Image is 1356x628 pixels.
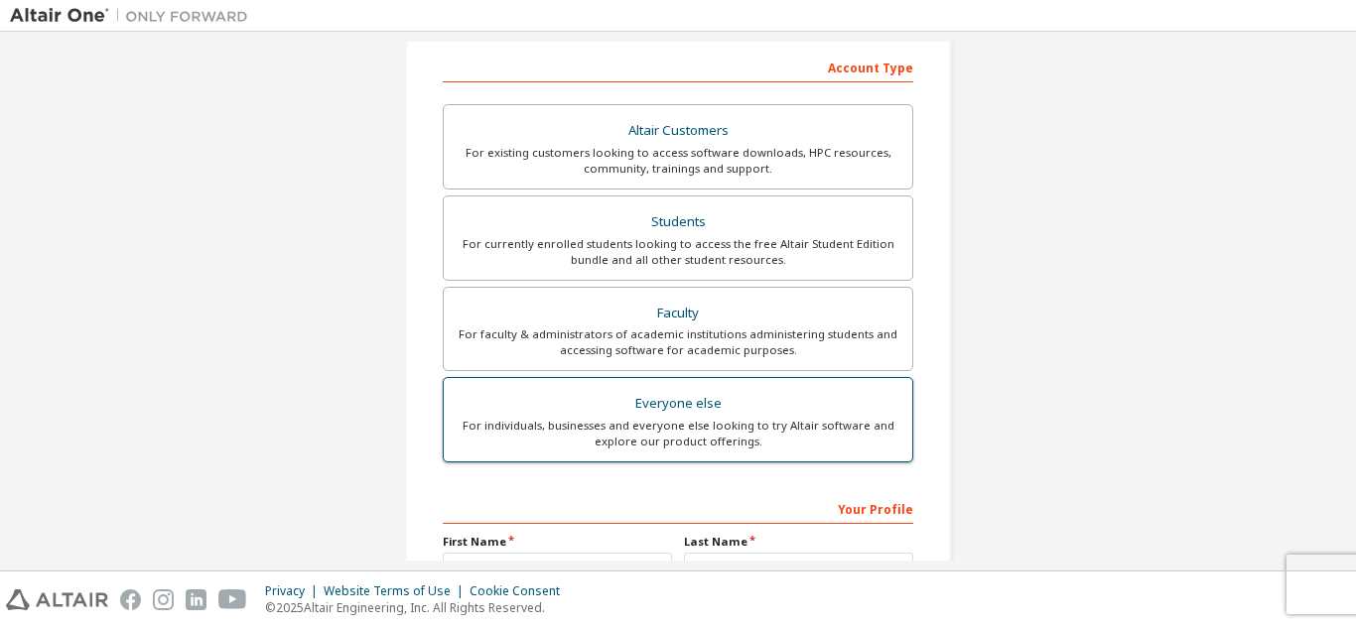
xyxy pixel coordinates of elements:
[443,534,672,550] label: First Name
[186,589,206,610] img: linkedin.svg
[456,326,900,358] div: For faculty & administrators of academic institutions administering students and accessing softwa...
[265,583,324,599] div: Privacy
[456,418,900,449] div: For individuals, businesses and everyone else looking to try Altair software and explore our prod...
[443,492,913,524] div: Your Profile
[684,534,913,550] label: Last Name
[324,583,470,599] div: Website Terms of Use
[218,589,247,610] img: youtube.svg
[456,236,900,268] div: For currently enrolled students looking to access the free Altair Student Edition bundle and all ...
[265,599,572,616] p: © 2025 Altair Engineering, Inc. All Rights Reserved.
[456,300,900,327] div: Faculty
[470,583,572,599] div: Cookie Consent
[456,145,900,177] div: For existing customers looking to access software downloads, HPC resources, community, trainings ...
[153,589,174,610] img: instagram.svg
[456,390,900,418] div: Everyone else
[456,117,900,145] div: Altair Customers
[6,589,108,610] img: altair_logo.svg
[120,589,141,610] img: facebook.svg
[443,51,913,82] div: Account Type
[10,6,258,26] img: Altair One
[456,208,900,236] div: Students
